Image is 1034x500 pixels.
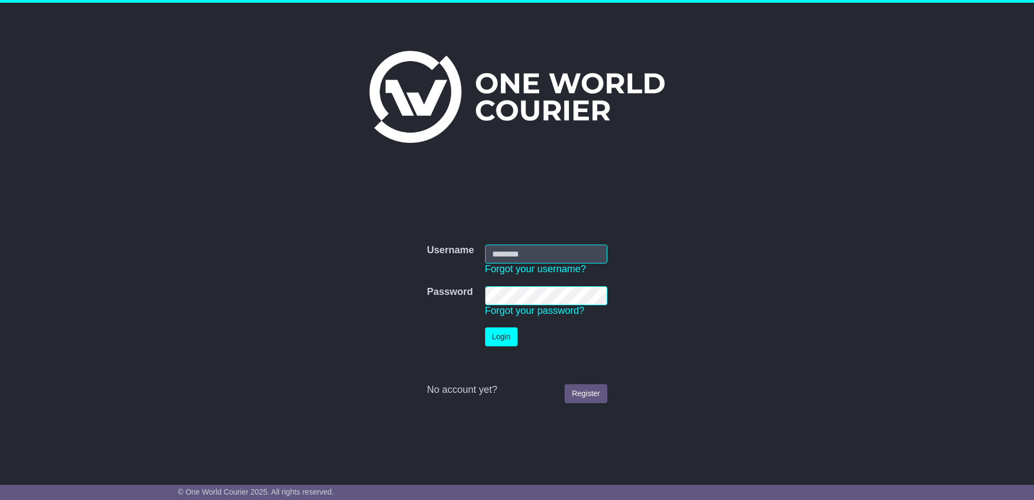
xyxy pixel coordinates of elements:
div: No account yet? [427,384,607,396]
img: One World [369,51,665,143]
label: Password [427,286,473,298]
a: Register [565,384,607,403]
button: Login [485,327,518,346]
label: Username [427,245,474,256]
span: © One World Courier 2025. All rights reserved. [178,488,334,496]
a: Forgot your password? [485,305,585,316]
a: Forgot your username? [485,264,586,274]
